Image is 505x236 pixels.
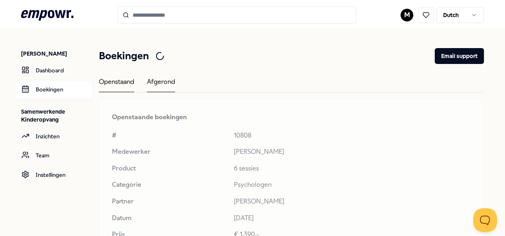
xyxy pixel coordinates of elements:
button: Email support [435,48,484,64]
button: M [401,9,413,21]
p: Psychologen [234,180,471,190]
p: # [112,130,227,141]
p: [PERSON_NAME] [234,147,471,157]
a: Dashboard [15,61,93,80]
div: Afgerond [147,77,175,92]
p: 10808 [234,130,471,141]
p: Medewerker [112,147,227,157]
p: [DATE] [234,213,471,223]
p: Partner [112,196,227,207]
a: Instellingen [15,165,93,184]
p: Categorie [112,180,227,190]
h1: Boekingen [99,48,149,64]
p: [PERSON_NAME] [21,50,93,58]
p: [PERSON_NAME] [234,196,471,207]
p: 6 sessies [234,163,471,174]
p: Product [112,163,227,174]
a: Inzichten [15,127,93,146]
p: Samenwerkende Kinderopvang [21,108,93,124]
a: Boekingen [15,80,93,99]
iframe: Help Scout Beacon - Open [473,208,497,232]
p: Datum [112,213,227,223]
a: Team [15,146,93,165]
div: Openstaand [99,77,134,92]
input: Search for products, categories or subcategories [118,6,356,24]
p: Openstaande boekingen [112,112,471,122]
